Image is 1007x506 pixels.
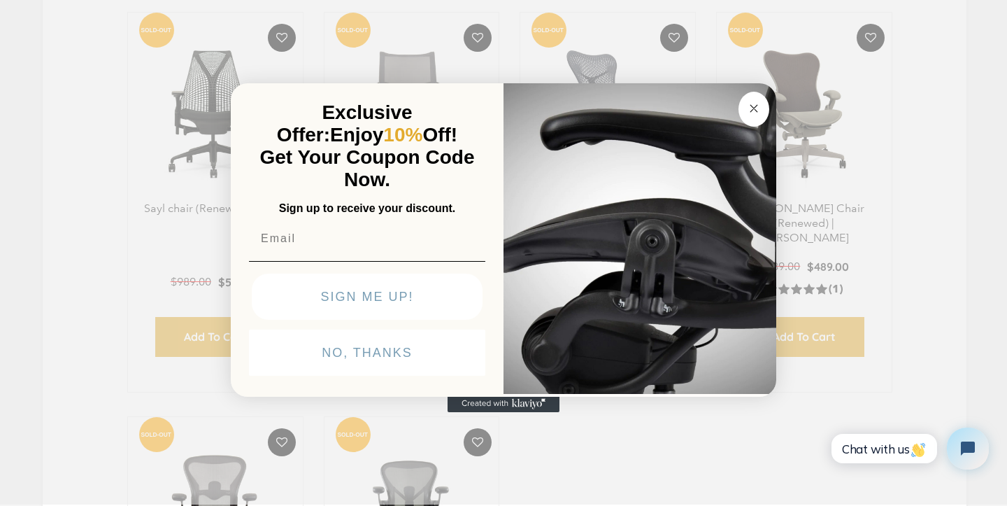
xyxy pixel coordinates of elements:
[260,146,475,190] span: Get Your Coupon Code Now.
[252,274,483,320] button: SIGN ME UP!
[249,330,485,376] button: NO, THANKS
[330,124,457,146] span: Enjoy Off!
[816,416,1001,482] iframe: Tidio Chat
[249,225,485,253] input: Email
[279,202,455,214] span: Sign up to receive your discount.
[503,80,776,394] img: 92d77583-a095-41f6-84e7-858462e0427a.jpeg
[448,395,559,412] a: Created with Klaviyo - opens in a new tab
[738,92,769,127] button: Close dialog
[383,124,422,146] span: 10%
[277,101,413,146] span: Exclusive Offer:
